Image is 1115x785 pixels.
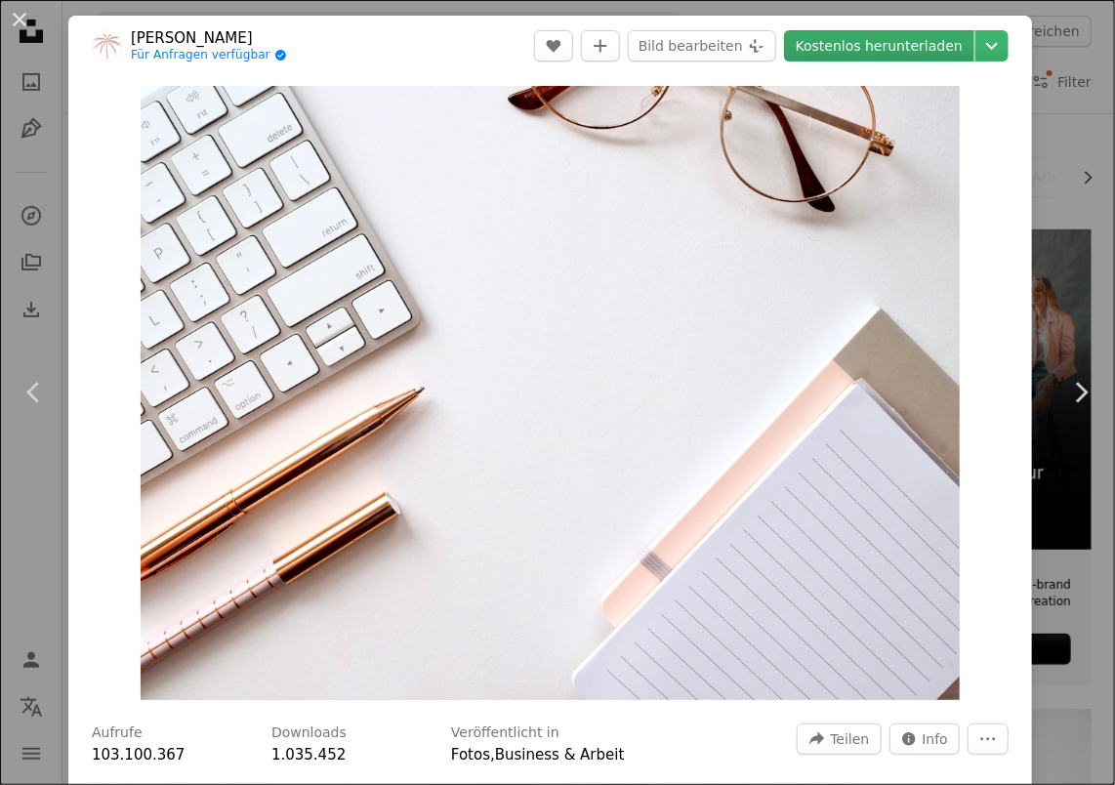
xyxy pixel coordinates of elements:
[534,30,573,62] button: Gefällt mir
[131,48,287,63] a: Für Anfragen verfügbar
[495,746,625,764] a: Business & Arbeit
[141,86,960,700] img: Stift in der Nähe von schwarz liniertem Papier und Brille
[451,723,559,743] h3: Veröffentlicht in
[581,30,620,62] button: Zu Kollektion hinzufügen
[131,28,287,48] a: [PERSON_NAME]
[271,746,346,764] span: 1.035.452
[92,746,185,764] span: 103.100.367
[1047,299,1115,486] a: Weiter
[889,723,961,755] button: Statistiken zu diesem Bild
[975,30,1009,62] button: Downloadgröße auswählen
[490,746,495,764] span: ,
[968,723,1009,755] button: Weitere Aktionen
[451,746,490,764] a: Fotos
[271,723,347,743] h3: Downloads
[830,724,869,754] span: Teilen
[628,30,776,62] button: Bild bearbeiten
[797,723,881,755] button: Dieses Bild teilen
[92,30,123,62] img: Zum Profil von Jess Bailey
[923,724,949,754] span: Info
[784,30,974,62] a: Kostenlos herunterladen
[92,723,143,743] h3: Aufrufe
[141,86,960,700] button: Dieses Bild heranzoomen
